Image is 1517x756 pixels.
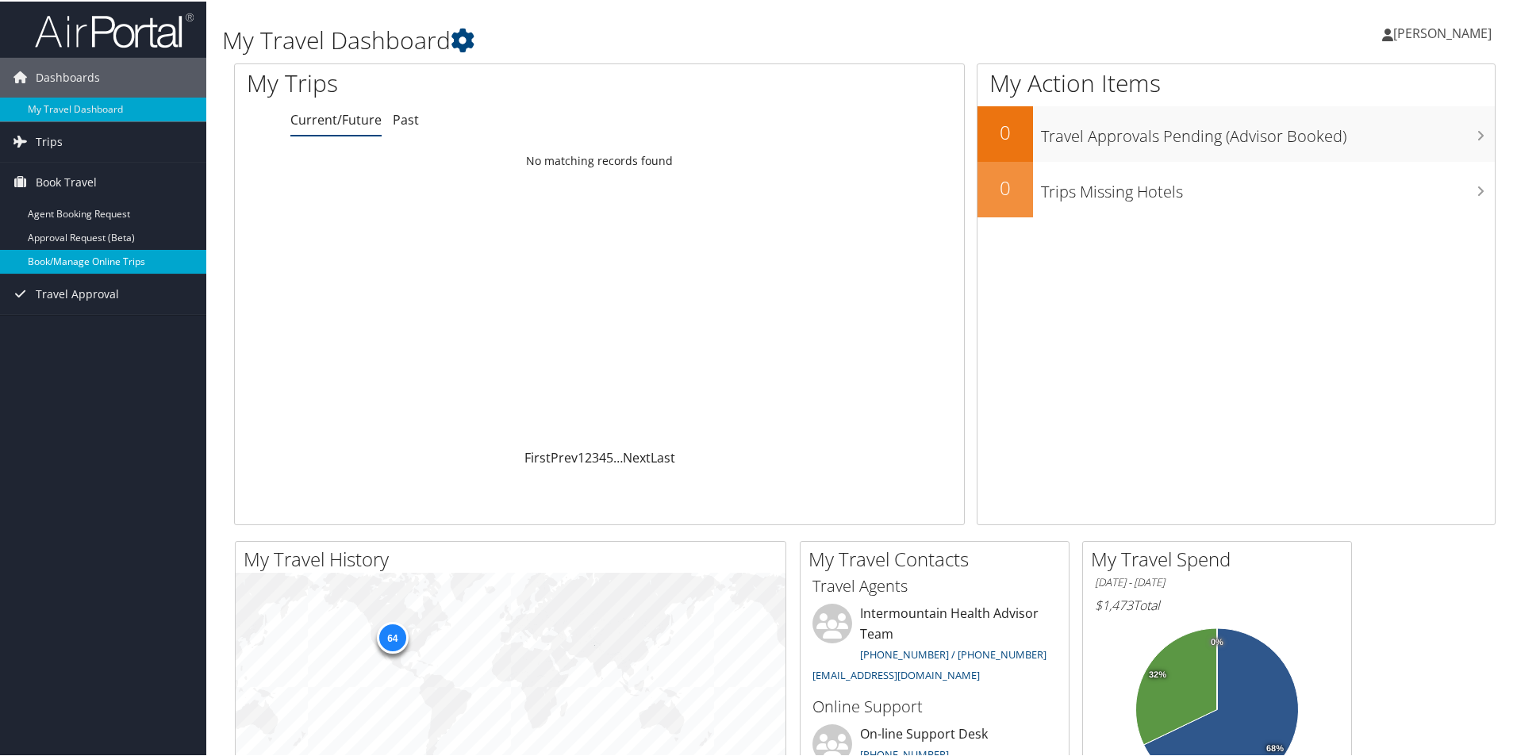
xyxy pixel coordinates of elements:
[585,447,592,465] a: 2
[35,10,194,48] img: airportal-logo.png
[235,145,964,174] td: No matching records found
[808,544,1069,571] h2: My Travel Contacts
[812,574,1057,596] h3: Travel Agents
[812,694,1057,716] h3: Online Support
[1149,669,1166,678] tspan: 32%
[1393,23,1492,40] span: [PERSON_NAME]
[860,646,1047,660] a: [PHONE_NUMBER] / [PHONE_NUMBER]
[977,117,1033,144] h2: 0
[244,544,785,571] h2: My Travel History
[36,56,100,96] span: Dashboards
[393,109,419,127] a: Past
[36,121,63,160] span: Trips
[805,602,1065,687] li: Intermountain Health Advisor Team
[247,65,648,98] h1: My Trips
[592,447,599,465] a: 3
[524,447,551,465] a: First
[1211,636,1223,646] tspan: 0%
[290,109,382,127] a: Current/Future
[977,160,1495,216] a: 0Trips Missing Hotels
[1382,8,1507,56] a: [PERSON_NAME]
[1095,574,1339,589] h6: [DATE] - [DATE]
[977,105,1495,160] a: 0Travel Approvals Pending (Advisor Booked)
[1091,544,1351,571] h2: My Travel Spend
[1266,743,1284,752] tspan: 68%
[551,447,578,465] a: Prev
[651,447,675,465] a: Last
[376,620,408,652] div: 64
[1041,171,1495,201] h3: Trips Missing Hotels
[623,447,651,465] a: Next
[1095,595,1133,612] span: $1,473
[977,173,1033,200] h2: 0
[1095,595,1339,612] h6: Total
[1041,116,1495,146] h3: Travel Approvals Pending (Advisor Booked)
[36,273,119,313] span: Travel Approval
[599,447,606,465] a: 4
[36,161,97,201] span: Book Travel
[977,65,1495,98] h1: My Action Items
[613,447,623,465] span: …
[578,447,585,465] a: 1
[222,22,1079,56] h1: My Travel Dashboard
[812,666,980,681] a: [EMAIL_ADDRESS][DOMAIN_NAME]
[606,447,613,465] a: 5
